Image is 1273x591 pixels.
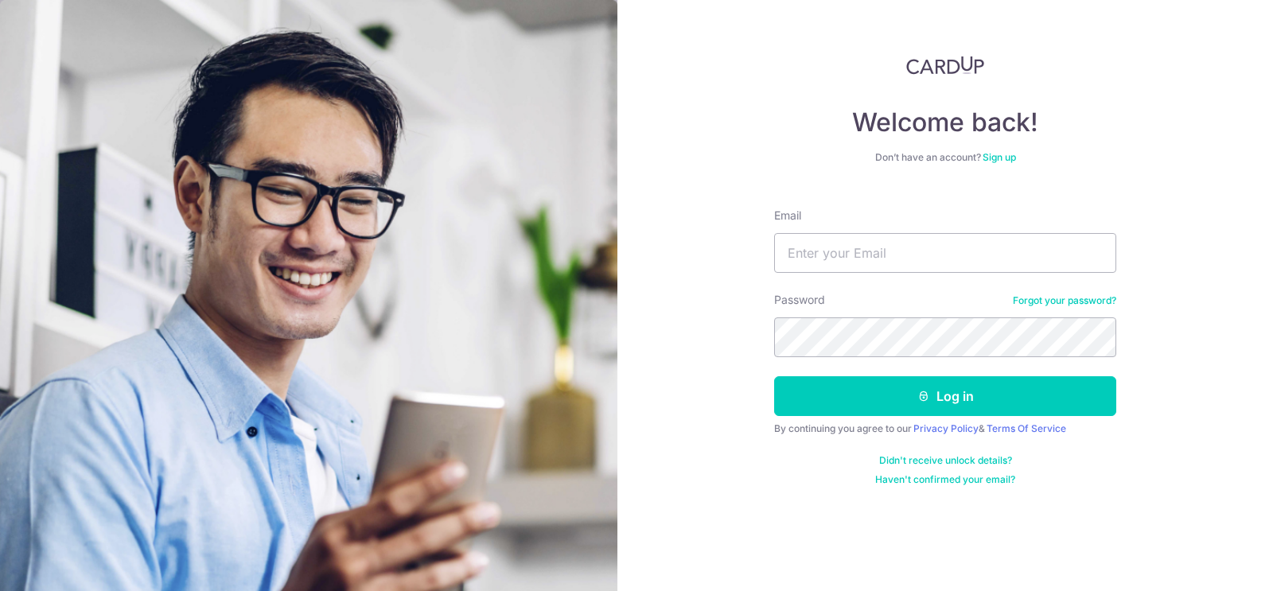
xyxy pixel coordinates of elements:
div: Don’t have an account? [774,151,1116,164]
h4: Welcome back! [774,107,1116,138]
label: Email [774,208,801,224]
a: Didn't receive unlock details? [879,454,1012,467]
a: Forgot your password? [1013,294,1116,307]
label: Password [774,292,825,308]
a: Haven't confirmed your email? [875,473,1015,486]
a: Privacy Policy [913,422,979,434]
button: Log in [774,376,1116,416]
a: Sign up [983,151,1016,163]
a: Terms Of Service [987,422,1066,434]
input: Enter your Email [774,233,1116,273]
img: CardUp Logo [906,56,984,75]
div: By continuing you agree to our & [774,422,1116,435]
